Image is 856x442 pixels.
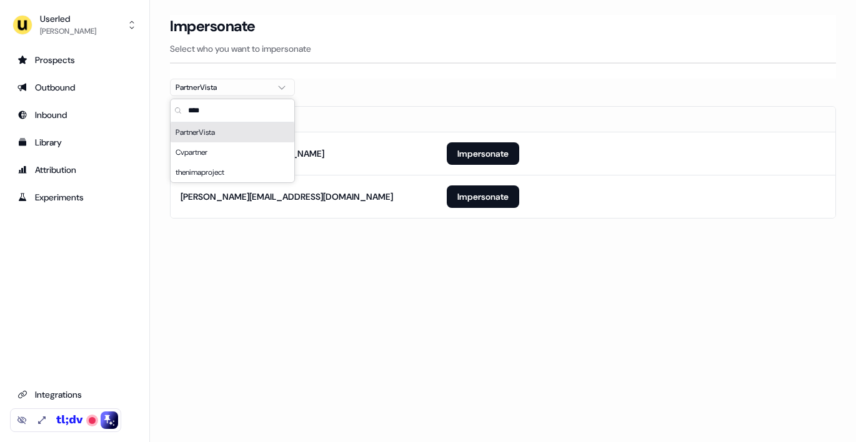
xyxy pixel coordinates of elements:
p: Select who you want to impersonate [170,42,836,55]
a: Go to attribution [10,160,139,180]
a: Go to prospects [10,50,139,70]
div: PartnerVista [176,81,269,94]
th: Email [171,107,437,132]
div: Library [17,136,132,149]
button: Userled[PERSON_NAME] [10,10,139,40]
a: Go to Inbound [10,105,139,125]
a: Go to integrations [10,385,139,405]
div: [PERSON_NAME][EMAIL_ADDRESS][DOMAIN_NAME] [181,190,393,203]
div: Prospects [17,54,132,66]
div: Userled [40,12,96,25]
a: Go to outbound experience [10,77,139,97]
div: Experiments [17,191,132,204]
div: Inbound [17,109,132,121]
div: [PERSON_NAME] [40,25,96,37]
div: Integrations [17,388,132,401]
div: Outbound [17,81,132,94]
button: PartnerVista [170,79,295,96]
button: Impersonate [447,142,519,165]
div: PartnerVista [171,122,294,142]
a: Go to experiments [10,187,139,207]
a: Go to templates [10,132,139,152]
div: thenimaproject [171,162,294,182]
h3: Impersonate [170,17,256,36]
div: Attribution [17,164,132,176]
div: Suggestions [171,122,294,182]
button: Impersonate [447,185,519,208]
div: Cvpartner [171,142,294,162]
